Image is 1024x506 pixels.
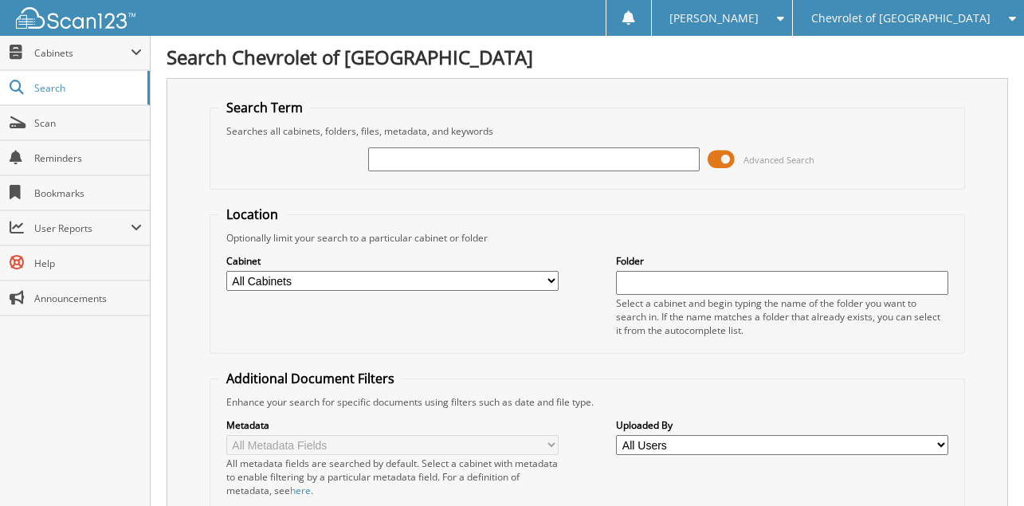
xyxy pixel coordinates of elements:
div: Searches all cabinets, folders, files, metadata, and keywords [218,124,956,138]
div: Enhance your search for specific documents using filters such as date and file type. [218,395,956,409]
legend: Search Term [218,99,311,116]
div: Optionally limit your search to a particular cabinet or folder [218,231,956,245]
label: Uploaded By [616,418,948,432]
span: Scan [34,116,142,130]
span: Chevrolet of [GEOGRAPHIC_DATA] [811,14,991,23]
a: here [290,484,311,497]
span: Search [34,81,139,95]
span: User Reports [34,222,131,235]
span: Advanced Search [743,154,814,166]
span: Reminders [34,151,142,165]
div: All metadata fields are searched by default. Select a cabinet with metadata to enable filtering b... [226,457,559,497]
legend: Additional Document Filters [218,370,402,387]
span: Announcements [34,292,142,305]
img: scan123-logo-white.svg [16,7,135,29]
label: Metadata [226,418,559,432]
legend: Location [218,206,286,223]
div: Select a cabinet and begin typing the name of the folder you want to search in. If the name match... [616,296,948,337]
span: [PERSON_NAME] [669,14,759,23]
label: Cabinet [226,254,559,268]
span: Cabinets [34,46,131,60]
label: Folder [616,254,948,268]
span: Help [34,257,142,270]
span: Bookmarks [34,186,142,200]
h1: Search Chevrolet of [GEOGRAPHIC_DATA] [167,44,1008,70]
